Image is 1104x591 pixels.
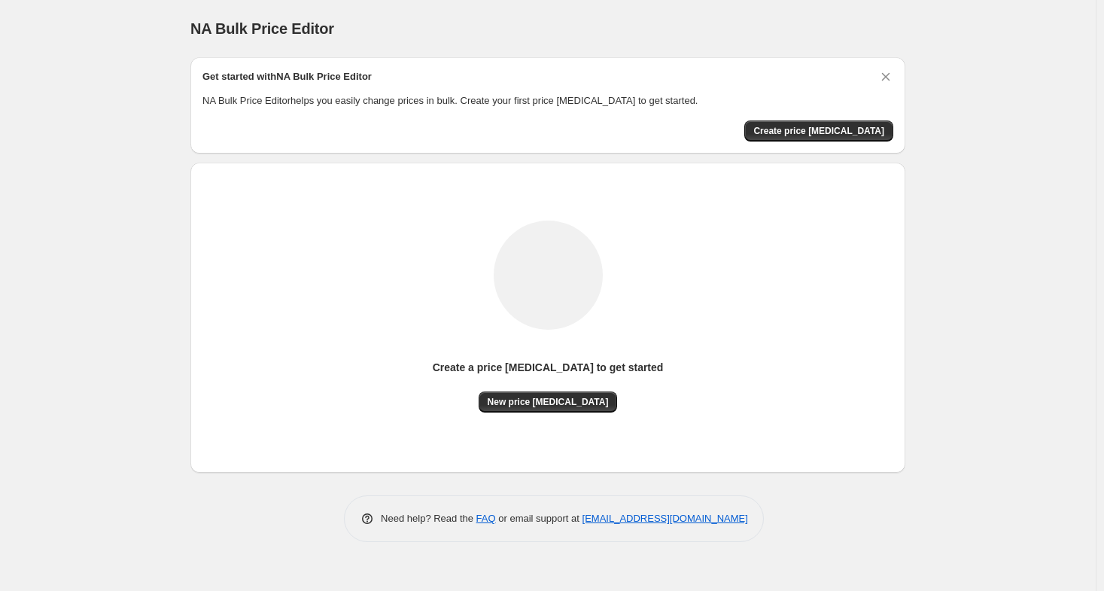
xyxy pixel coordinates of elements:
p: NA Bulk Price Editor helps you easily change prices in bulk. Create your first price [MEDICAL_DAT... [202,93,893,108]
span: NA Bulk Price Editor [190,20,334,37]
button: Create price change job [744,120,893,142]
span: New price [MEDICAL_DATA] [488,396,609,408]
span: or email support at [496,513,582,524]
span: Create price [MEDICAL_DATA] [753,125,884,137]
a: [EMAIL_ADDRESS][DOMAIN_NAME] [582,513,748,524]
span: Need help? Read the [381,513,476,524]
button: New price [MEDICAL_DATA] [479,391,618,413]
p: Create a price [MEDICAL_DATA] to get started [433,360,664,375]
h2: Get started with NA Bulk Price Editor [202,69,372,84]
button: Dismiss card [878,69,893,84]
a: FAQ [476,513,496,524]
